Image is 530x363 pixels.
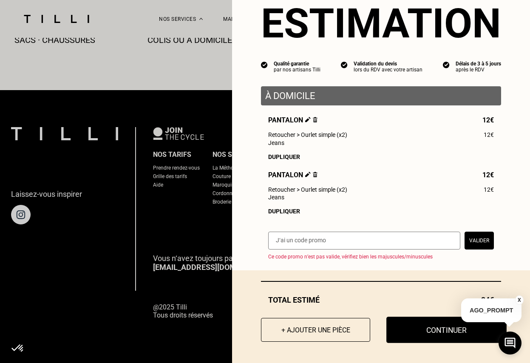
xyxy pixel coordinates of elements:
[268,139,284,146] span: Jeans
[461,298,521,322] p: AGO_PROMPT
[268,194,284,201] span: Jeans
[268,116,317,124] span: Pantalon
[456,61,501,67] div: Délais de 3 à 5 jours
[268,208,494,215] div: Dupliquer
[305,117,311,122] img: Éditer
[274,67,320,73] div: par nos artisans Tilli
[313,172,317,177] img: Supprimer
[515,295,524,305] button: X
[261,61,268,68] img: icon list info
[484,186,494,193] span: 12€
[305,172,311,177] img: Éditer
[261,318,370,342] button: + Ajouter une pièce
[265,91,497,101] p: À domicile
[268,153,494,160] div: Dupliquer
[341,61,348,68] img: icon list info
[354,61,422,67] div: Validation du devis
[261,295,501,304] div: Total estimé
[484,131,494,138] span: 12€
[456,67,501,73] div: après le RDV
[482,171,494,179] span: 12€
[274,61,320,67] div: Qualité garantie
[354,67,422,73] div: lors du RDV avec votre artisan
[268,232,460,250] input: J‘ai un code promo
[465,232,494,250] button: Valider
[268,254,501,260] p: Ce code promo n’est pas valide, vérifiez bien les majuscules/minuscules
[482,116,494,124] span: 12€
[386,317,507,343] button: Continuer
[443,61,450,68] img: icon list info
[268,186,347,193] span: Retoucher > Ourlet simple (x2)
[268,131,347,138] span: Retoucher > Ourlet simple (x2)
[268,171,317,179] span: Pantalon
[313,117,317,122] img: Supprimer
